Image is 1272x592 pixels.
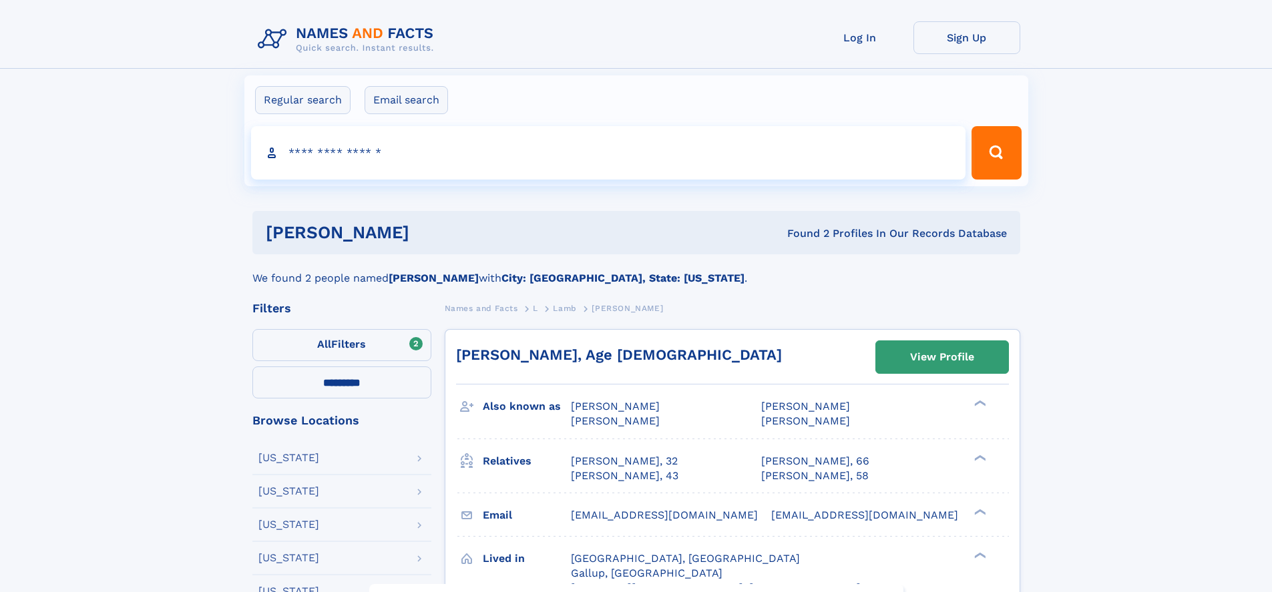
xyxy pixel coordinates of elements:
[971,551,987,559] div: ❯
[251,126,966,180] input: search input
[255,86,351,114] label: Regular search
[571,567,722,579] span: Gallup, [GEOGRAPHIC_DATA]
[456,346,782,363] a: [PERSON_NAME], Age [DEMOGRAPHIC_DATA]
[445,300,518,316] a: Names and Facts
[553,304,576,313] span: Lamb
[910,342,974,372] div: View Profile
[761,469,869,483] a: [PERSON_NAME], 58
[389,272,479,284] b: [PERSON_NAME]
[483,450,571,473] h3: Relatives
[807,21,913,54] a: Log In
[252,414,431,426] div: Browse Locations
[266,224,598,241] h1: [PERSON_NAME]
[592,304,663,313] span: [PERSON_NAME]
[258,453,319,463] div: [US_STATE]
[571,454,678,469] a: [PERSON_NAME], 32
[317,338,331,350] span: All
[598,226,1007,241] div: Found 2 Profiles In Our Records Database
[571,469,678,483] a: [PERSON_NAME], 43
[876,341,1008,373] a: View Profile
[258,486,319,497] div: [US_STATE]
[483,547,571,570] h3: Lived in
[252,21,445,57] img: Logo Names and Facts
[533,300,538,316] a: L
[971,453,987,462] div: ❯
[972,126,1021,180] button: Search Button
[913,21,1020,54] a: Sign Up
[771,509,958,521] span: [EMAIL_ADDRESS][DOMAIN_NAME]
[252,329,431,361] label: Filters
[571,414,660,427] span: [PERSON_NAME]
[553,300,576,316] a: Lamb
[971,507,987,516] div: ❯
[483,504,571,527] h3: Email
[571,509,758,521] span: [EMAIL_ADDRESS][DOMAIN_NAME]
[501,272,745,284] b: City: [GEOGRAPHIC_DATA], State: [US_STATE]
[258,519,319,530] div: [US_STATE]
[258,553,319,563] div: [US_STATE]
[365,86,448,114] label: Email search
[761,400,850,412] span: [PERSON_NAME]
[761,454,869,469] a: [PERSON_NAME], 66
[971,399,987,408] div: ❯
[483,395,571,418] h3: Also known as
[533,304,538,313] span: L
[252,254,1020,286] div: We found 2 people named with .
[761,414,850,427] span: [PERSON_NAME]
[571,552,800,565] span: [GEOGRAPHIC_DATA], [GEOGRAPHIC_DATA]
[571,400,660,412] span: [PERSON_NAME]
[252,302,431,314] div: Filters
